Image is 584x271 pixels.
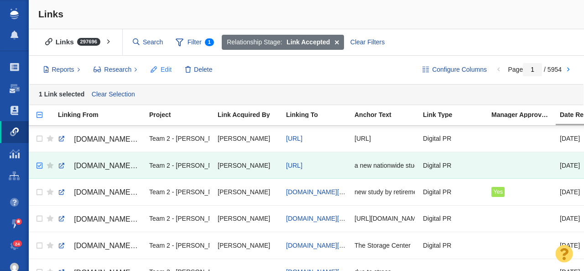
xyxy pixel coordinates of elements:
[214,205,282,232] td: Taylor Tomita
[491,112,559,118] div: Manager Approved Link?
[487,179,556,205] td: Yes
[218,134,270,143] span: [PERSON_NAME]
[423,214,451,223] span: Digital PR
[149,129,209,149] div: Team 2 - [PERSON_NAME] | [PERSON_NAME] | [PERSON_NAME]\Lightyear AI\Lightyear AI - Digital PR - C...
[345,35,390,50] div: Clear Filters
[355,112,422,118] div: Anchor Text
[58,132,141,147] a: [DOMAIN_NAME][URL]
[355,112,422,119] a: Anchor Text
[286,188,354,196] a: [DOMAIN_NAME][URL]
[417,62,492,78] button: Configure Columns
[205,38,214,46] span: 1
[419,179,487,205] td: Digital PR
[58,185,141,200] a: [DOMAIN_NAME][URL]
[38,62,85,78] button: Reports
[194,65,212,74] span: Delete
[286,112,354,119] a: Linking To
[419,126,487,152] td: Digital PR
[423,112,490,118] div: Link Type
[286,215,354,222] a: [DOMAIN_NAME][URL]
[508,66,562,73] span: Page / 5954
[74,242,151,250] span: [DOMAIN_NAME][URL]
[423,161,451,170] span: Digital PR
[171,34,219,51] span: Filter
[286,112,354,118] div: Linking To
[214,232,282,259] td: Taylor Tomita
[355,182,415,202] div: new study by retirement expert [PERSON_NAME]
[355,155,415,175] div: a new nationwide study from Lightyear
[129,34,167,50] input: Search
[493,189,503,195] span: Yes
[74,215,151,223] span: [DOMAIN_NAME][URL]
[149,209,209,228] div: Team 2 - [PERSON_NAME] | [PERSON_NAME] | [PERSON_NAME]\[PERSON_NAME]\[PERSON_NAME] - Digital PR -...
[419,152,487,179] td: Digital PR
[149,235,209,255] div: Team 2 - [PERSON_NAME] | [PERSON_NAME] | [PERSON_NAME]\The Storage Center\The Storage Center - Di...
[355,209,415,228] div: [URL][DOMAIN_NAME]
[286,135,302,142] a: [URL]
[214,126,282,152] td: Taylor Tomita
[74,135,151,143] span: [DOMAIN_NAME][URL]
[286,162,302,169] a: [URL]
[39,90,84,97] strong: 1 Link selected
[355,129,415,149] div: [URL]
[58,158,141,174] a: [DOMAIN_NAME][URL]
[214,179,282,205] td: Taylor Tomita
[286,242,354,249] a: [DOMAIN_NAME][URL]
[218,241,270,250] span: [PERSON_NAME]
[13,240,22,247] span: 24
[10,8,18,19] img: buzzstream_logo_iconsimple.png
[218,188,270,196] span: [PERSON_NAME]
[74,188,151,196] span: [DOMAIN_NAME][URL]
[423,112,490,119] a: Link Type
[214,152,282,179] td: Taylor Tomita
[218,112,285,119] a: Link Acquired By
[149,112,217,118] div: Project
[491,112,559,119] a: Manager Approved Link?
[58,112,148,118] div: Linking From
[58,112,148,119] a: Linking From
[89,62,143,78] button: Research
[89,88,137,101] a: Clear Selection
[423,134,451,143] span: Digital PR
[287,37,330,47] strong: Link Accepted
[161,65,172,74] span: Edit
[149,155,209,175] div: Team 2 - [PERSON_NAME] | [PERSON_NAME] | [PERSON_NAME]\Lightyear AI\Lightyear AI - Digital PR - C...
[355,235,415,255] div: The Storage Center
[218,214,270,223] span: [PERSON_NAME]
[180,62,218,78] button: Delete
[218,161,270,170] span: [PERSON_NAME]
[419,232,487,259] td: Digital PR
[419,205,487,232] td: Digital PR
[227,37,282,47] span: Relationship Stage:
[52,65,74,74] span: Reports
[149,182,209,202] div: Team 2 - [PERSON_NAME] | [PERSON_NAME] | [PERSON_NAME]\[PERSON_NAME]\[PERSON_NAME] - Digital PR -...
[432,65,487,74] span: Configure Columns
[104,65,131,74] span: Research
[74,162,151,170] span: [DOMAIN_NAME][URL]
[58,238,141,254] a: [DOMAIN_NAME][URL]
[58,212,141,227] a: [DOMAIN_NAME][URL]
[38,9,63,19] span: Links
[218,112,285,118] div: Link Acquired By
[146,62,177,78] button: Edit
[423,188,451,196] span: Digital PR
[423,241,451,250] span: Digital PR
